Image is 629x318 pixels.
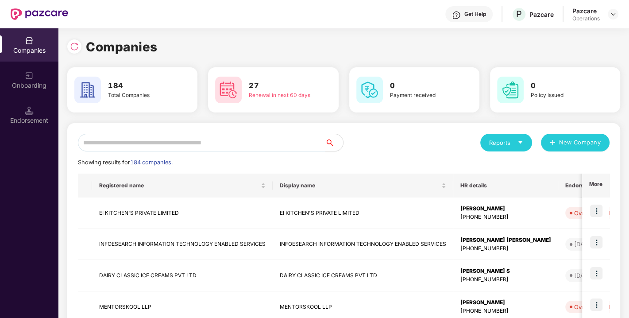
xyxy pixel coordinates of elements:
th: HR details [453,174,558,198]
div: Payment received [390,91,455,100]
div: [PHONE_NUMBER] [460,244,551,253]
div: Total Companies [108,91,173,100]
div: [PHONE_NUMBER] [460,275,551,284]
img: svg+xml;base64,PHN2ZyB4bWxucz0iaHR0cDovL3d3dy53My5vcmcvMjAwMC9zdmciIHdpZHRoPSI2MCIgaGVpZ2h0PSI2MC... [215,77,242,103]
td: DAIRY CLASSIC ICE CREAMS PVT LTD [273,260,453,291]
div: [PERSON_NAME] [PERSON_NAME] [460,236,551,244]
div: Pazcare [572,7,600,15]
td: INFOESEARCH INFORMATION TECHNOLOGY ENABLED SERVICES [273,229,453,260]
img: New Pazcare Logo [11,8,68,20]
span: plus [550,140,556,147]
h3: 27 [249,80,313,92]
img: svg+xml;base64,PHN2ZyB4bWxucz0iaHR0cDovL3d3dy53My5vcmcvMjAwMC9zdmciIHdpZHRoPSI2MCIgaGVpZ2h0PSI2MC... [497,77,524,103]
button: plusNew Company [541,134,610,151]
th: Registered name [92,174,273,198]
div: Get Help [464,11,486,18]
img: svg+xml;base64,PHN2ZyBpZD0iRHJvcGRvd24tMzJ4MzIiIHhtbG5zPSJodHRwOi8vd3d3LnczLm9yZy8yMDAwL3N2ZyIgd2... [610,11,617,18]
button: search [325,134,343,151]
img: icon [590,267,602,279]
img: icon [590,299,602,311]
div: [DATE] [574,240,593,248]
span: caret-down [517,140,523,145]
span: P [516,9,522,19]
td: EI KITCHEN'S PRIVATE LIMITED [273,198,453,229]
h3: 184 [108,80,173,92]
div: [PERSON_NAME] [460,205,551,213]
td: DAIRY CLASSIC ICE CREAMS PVT LTD [92,260,273,291]
span: search [325,139,343,146]
div: Overdue - 112d [574,302,618,311]
div: [PHONE_NUMBER] [460,307,551,315]
span: Endorsements [565,182,616,189]
img: svg+xml;base64,PHN2ZyB4bWxucz0iaHR0cDovL3d3dy53My5vcmcvMjAwMC9zdmciIHdpZHRoPSI2MCIgaGVpZ2h0PSI2MC... [74,77,101,103]
td: INFOESEARCH INFORMATION TECHNOLOGY ENABLED SERVICES [92,229,273,260]
div: [PHONE_NUMBER] [460,213,551,221]
div: Renewal in next 60 days [249,91,313,100]
span: New Company [559,138,601,147]
div: Overdue - 11d [574,209,615,217]
span: Showing results for [78,159,173,166]
div: [DATE] [574,271,593,280]
div: Operations [572,15,600,22]
img: svg+xml;base64,PHN2ZyB3aWR0aD0iMTQuNSIgaGVpZ2h0PSIxNC41IiB2aWV3Qm94PSIwIDAgMTYgMTYiIGZpbGw9Im5vbm... [25,106,34,115]
h1: Companies [86,37,158,57]
img: svg+xml;base64,PHN2ZyB4bWxucz0iaHR0cDovL3d3dy53My5vcmcvMjAwMC9zdmciIHdpZHRoPSI2MCIgaGVpZ2h0PSI2MC... [356,77,383,103]
img: svg+xml;base64,PHN2ZyBpZD0iSGVscC0zMngzMiIgeG1sbnM9Imh0dHA6Ly93d3cudzMub3JnLzIwMDAvc3ZnIiB3aWR0aD... [452,11,461,19]
img: svg+xml;base64,PHN2ZyBpZD0iUmVsb2FkLTMyeDMyIiB4bWxucz0iaHR0cDovL3d3dy53My5vcmcvMjAwMC9zdmciIHdpZH... [70,42,79,51]
span: Display name [280,182,440,189]
span: Registered name [99,182,259,189]
img: svg+xml;base64,PHN2ZyB3aWR0aD0iMjAiIGhlaWdodD0iMjAiIHZpZXdCb3g9IjAgMCAyMCAyMCIgZmlsbD0ibm9uZSIgeG... [25,71,34,80]
div: Pazcare [529,10,554,19]
h3: 0 [531,80,595,92]
div: [PERSON_NAME] S [460,267,551,275]
span: 184 companies. [130,159,173,166]
div: Policy issued [531,91,595,100]
th: Display name [273,174,453,198]
img: icon [590,236,602,248]
td: EI KITCHEN'S PRIVATE LIMITED [92,198,273,229]
div: Reports [489,138,523,147]
img: svg+xml;base64,PHN2ZyBpZD0iQ29tcGFuaWVzIiB4bWxucz0iaHR0cDovL3d3dy53My5vcmcvMjAwMC9zdmciIHdpZHRoPS... [25,36,34,45]
div: [PERSON_NAME] [460,299,551,307]
h3: 0 [390,80,455,92]
img: icon [590,205,602,217]
th: More [582,174,610,198]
